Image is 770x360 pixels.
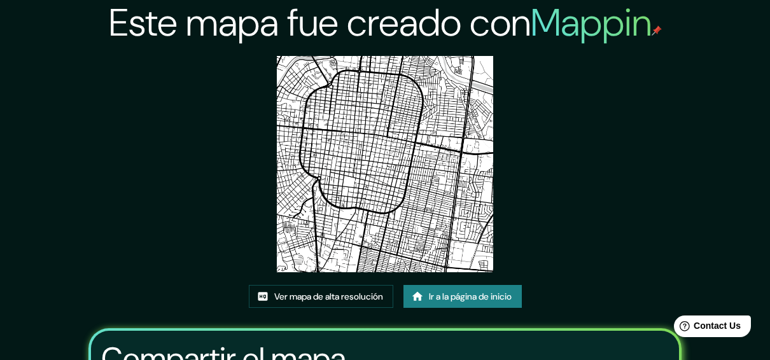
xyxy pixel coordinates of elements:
[429,289,512,305] font: Ir a la página de inicio
[652,25,662,36] img: mappin-pin
[277,56,493,272] img: created-map
[403,285,522,308] a: Ir a la página de inicio
[657,310,756,346] iframe: Help widget launcher
[249,285,393,308] a: Ver mapa de alta resolución
[274,289,383,305] font: Ver mapa de alta resolución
